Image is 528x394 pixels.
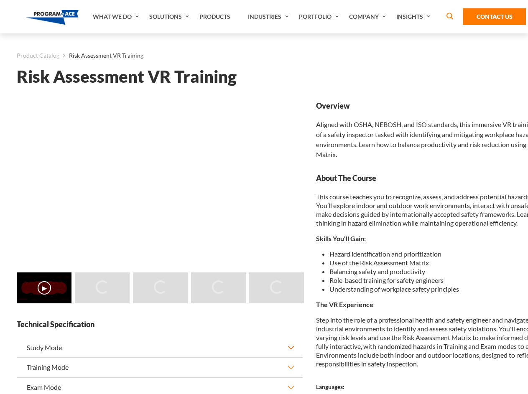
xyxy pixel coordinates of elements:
[26,10,79,25] img: Program-Ace
[17,101,303,262] iframe: Risk Assessment VR Training - Video 0
[17,319,303,330] strong: Technical Specification
[17,50,59,61] a: Product Catalog
[316,383,344,390] strong: Languages:
[17,272,71,303] img: Risk Assessment VR Training - Video 0
[38,281,51,295] button: ▶
[17,338,303,357] button: Study Mode
[463,8,526,25] a: Contact Us
[17,358,303,377] button: Training Mode
[59,50,143,61] li: Risk Assessment VR Training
